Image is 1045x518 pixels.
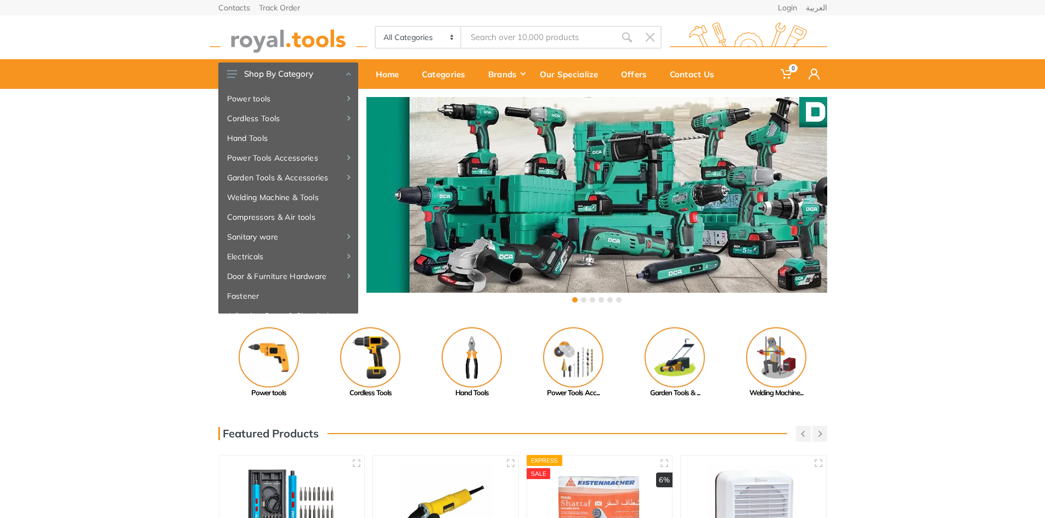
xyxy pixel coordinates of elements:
[320,388,421,399] div: Cordless Tools
[624,388,726,399] div: Garden Tools & ...
[789,64,798,72] span: 0
[527,468,551,479] div: SALE
[421,388,523,399] div: Hand Tools
[527,455,563,466] div: Express
[773,59,801,89] a: 0
[670,22,827,53] img: royal.tools Logo
[218,187,358,207] a: Welding Machine & Tools
[218,227,358,247] a: Sanitary ware
[624,327,726,399] a: Garden Tools & ...
[421,327,523,399] a: Hand Tools
[218,89,358,109] a: Power tools
[218,388,320,399] div: Power tools
[523,327,624,399] a: Power Tools Acc...
[218,306,358,326] a: Adhesive, Spray & Chemical
[210,22,367,53] img: royal.tools Logo
[461,26,615,49] input: Site search
[218,266,358,286] a: Door & Furniture Hardware
[218,168,358,187] a: Garden Tools & Accessories
[368,62,414,86] div: Home
[613,59,662,89] a: Offers
[523,388,624,399] div: Power Tools Acc...
[662,59,730,89] a: Contact Us
[239,327,299,388] img: Royal - Power tools
[746,327,806,388] img: Royal - Welding Machine & Tools
[218,128,358,148] a: Hand Tools
[726,388,827,399] div: Welding Machine...
[368,59,414,89] a: Home
[340,327,400,388] img: Royal - Cordless Tools
[806,4,827,12] a: العربية
[218,62,358,86] button: Shop By Category
[218,207,358,227] a: Compressors & Air tools
[376,27,462,48] select: Category
[481,62,532,86] div: Brands
[218,327,320,399] a: Power tools
[218,286,358,306] a: Fastener
[414,59,481,89] a: Categories
[218,148,358,168] a: Power Tools Accessories
[543,327,603,388] img: Royal - Power Tools Accessories
[726,327,827,399] a: Welding Machine...
[218,427,319,440] h3: Featured Products
[218,4,250,12] a: Contacts
[218,247,358,266] a: Electricals
[320,327,421,399] a: Cordless Tools
[532,62,613,86] div: Our Specialize
[778,4,797,12] a: Login
[442,327,502,388] img: Royal - Hand Tools
[532,59,613,89] a: Our Specialize
[645,327,705,388] img: Royal - Garden Tools & Accessories
[218,109,358,128] a: Cordless Tools
[662,62,730,86] div: Contact Us
[414,62,481,86] div: Categories
[259,4,300,12] a: Track Order
[613,62,662,86] div: Offers
[656,473,673,488] div: 6%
